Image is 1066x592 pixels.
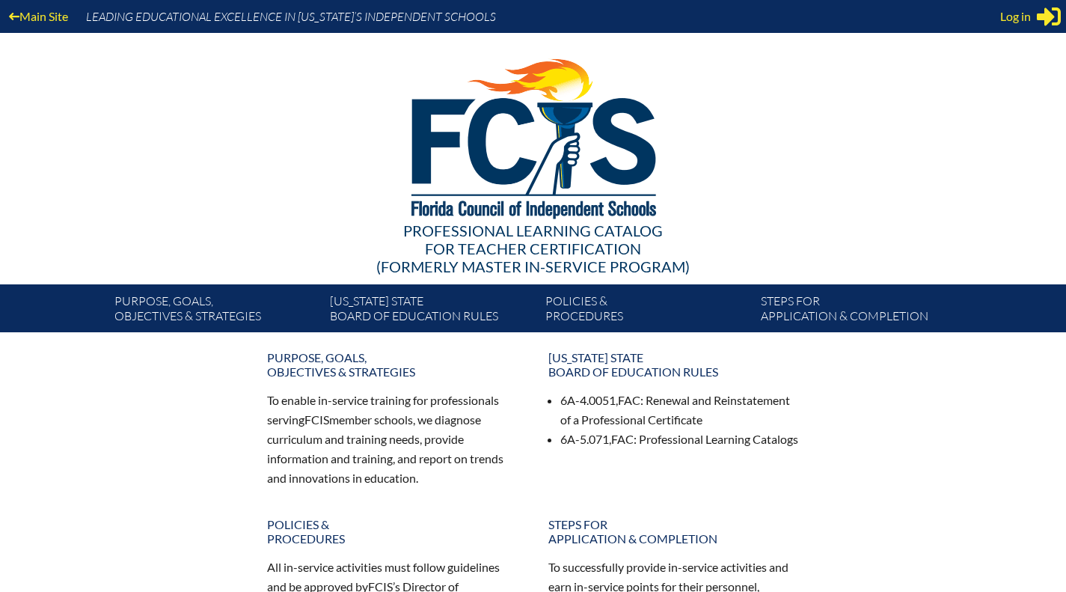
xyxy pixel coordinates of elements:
span: for Teacher Certification [425,239,641,257]
a: Purpose, goals,objectives & strategies [258,344,527,385]
li: 6A-5.071, : Professional Learning Catalogs [560,430,800,449]
p: To enable in-service training for professionals serving member schools, we diagnose curriculum an... [267,391,518,487]
a: Steps forapplication & completion [539,511,809,552]
img: FCISlogo221.eps [379,33,687,237]
span: FAC [611,432,634,446]
a: Main Site [3,6,74,26]
span: Log in [1000,7,1031,25]
a: [US_STATE] StateBoard of Education rules [324,290,539,332]
svg: Sign in or register [1037,4,1061,28]
a: Steps forapplication & completion [755,290,970,332]
a: [US_STATE] StateBoard of Education rules [539,344,809,385]
li: 6A-4.0051, : Renewal and Reinstatement of a Professional Certificate [560,391,800,430]
a: Policies &Procedures [258,511,527,552]
span: FCIS [304,412,329,427]
a: Policies &Procedures [539,290,755,332]
a: Purpose, goals,objectives & strategies [108,290,324,332]
div: Professional Learning Catalog (formerly Master In-service Program) [102,222,964,275]
span: FAC [618,393,640,407]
